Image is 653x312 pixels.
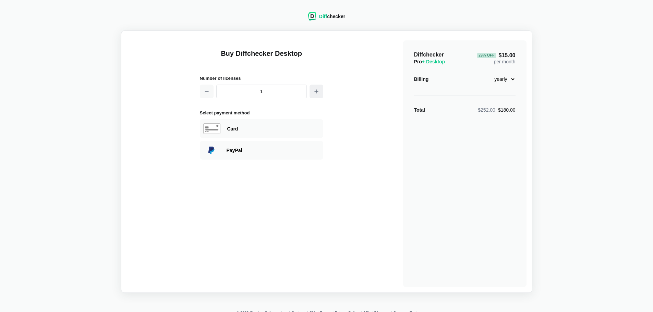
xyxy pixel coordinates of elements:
[319,13,345,20] div: checker
[319,14,327,19] span: Diff
[308,16,345,22] a: Diffchecker logoDiffchecker
[477,51,515,65] div: per month
[414,107,425,113] strong: Total
[414,59,445,64] span: Pro
[477,53,515,58] span: $15.00
[200,49,323,66] h1: Buy Diffchecker Desktop
[478,107,495,113] span: $252.00
[422,59,445,64] span: + Desktop
[477,53,496,58] div: 29 % Off
[216,85,307,98] input: 1
[308,12,316,21] img: Diffchecker logo
[414,76,429,83] div: Billing
[227,125,320,132] div: Paying with Card
[200,141,323,160] div: Paying with PayPal
[200,75,323,82] h2: Number of licenses
[227,147,320,154] div: Paying with PayPal
[414,52,444,58] span: Diffchecker
[200,109,323,116] h2: Select payment method
[200,119,323,138] div: Paying with Card
[478,107,515,113] div: $180.00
